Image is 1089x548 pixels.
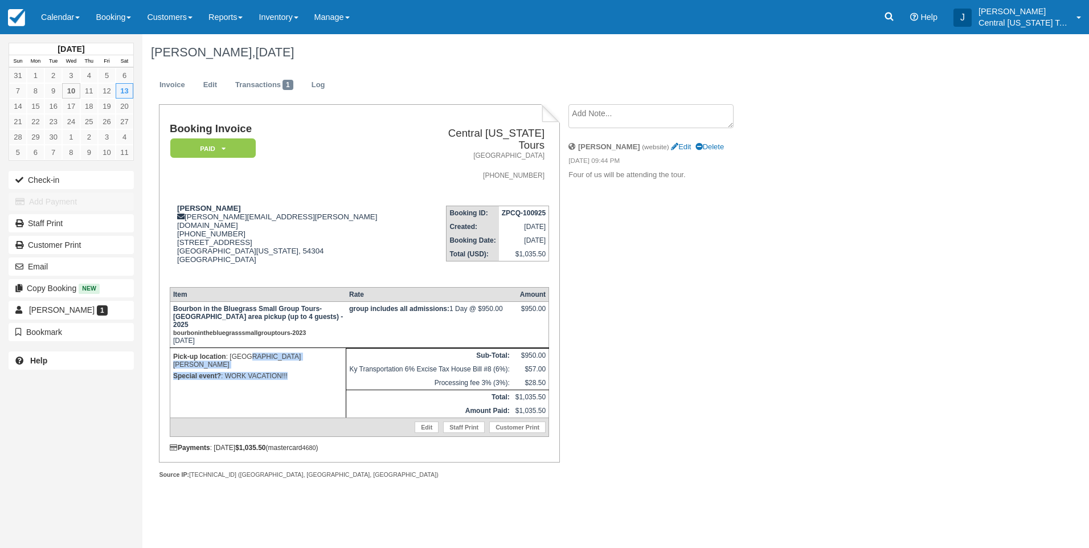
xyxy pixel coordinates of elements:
h1: Booking Invoice [170,123,420,135]
td: $1,035.50 [513,404,549,418]
a: 26 [98,114,116,129]
th: Created: [447,220,499,234]
a: Edit [415,422,439,433]
td: Ky Transportation 6% Excise Tax House Bill #8 (6%): [346,362,513,376]
th: Amount Paid: [346,404,513,418]
strong: [PERSON_NAME] [177,204,241,212]
strong: Source IP: [159,471,189,478]
th: Sub-Total: [346,349,513,363]
b: Help [30,356,47,365]
a: 2 [44,68,62,83]
th: Total: [346,390,513,404]
a: 7 [9,83,27,99]
a: 23 [44,114,62,129]
strong: [DATE] [58,44,84,54]
a: Edit [671,142,691,151]
strong: $1,035.50 [235,444,265,452]
a: 17 [62,99,80,114]
a: 27 [116,114,133,129]
a: 11 [116,145,133,160]
a: 22 [27,114,44,129]
a: 20 [116,99,133,114]
button: Add Payment [9,193,134,211]
td: Processing fee 3% (3%): [346,376,513,390]
th: Fri [98,55,116,68]
a: 31 [9,68,27,83]
td: $57.00 [513,362,549,376]
th: Booking Date: [447,234,499,247]
a: 1 [62,129,80,145]
a: 15 [27,99,44,114]
strong: [PERSON_NAME] [578,142,640,151]
span: [PERSON_NAME] [29,305,95,314]
a: Invoice [151,74,194,96]
i: Help [910,13,918,21]
em: Paid [170,138,256,158]
a: Help [9,351,134,370]
a: 10 [98,145,116,160]
span: Help [920,13,937,22]
a: 21 [9,114,27,129]
th: Sat [116,55,133,68]
th: Sun [9,55,27,68]
small: bourboninthebluegrasssmallgrouptours-2023 [173,329,306,336]
p: Central [US_STATE] Tours [979,17,1070,28]
h1: [PERSON_NAME], [151,46,951,59]
a: 28 [9,129,27,145]
img: checkfront-main-nav-mini-logo.png [8,9,25,26]
a: 12 [98,83,116,99]
a: 1 [27,68,44,83]
div: [PERSON_NAME][EMAIL_ADDRESS][PERSON_NAME][DOMAIN_NAME] [PHONE_NUMBER] [STREET_ADDRESS] [GEOGRAPHI... [170,204,420,278]
em: [DATE] 09:44 PM [568,156,760,169]
div: : [DATE] (mastercard ) [170,444,549,452]
strong: ZPCQ-100925 [502,209,546,217]
strong: Pick-up location [173,353,226,361]
span: [DATE] [255,45,294,59]
a: 3 [98,129,116,145]
td: 1 Day @ $950.00 [346,302,513,348]
strong: group includes all admissions [349,305,449,313]
a: 16 [44,99,62,114]
a: [PERSON_NAME] 1 [9,301,134,319]
div: J [953,9,972,27]
a: 10 [62,83,80,99]
div: [TECHNICAL_ID] ([GEOGRAPHIC_DATA], [GEOGRAPHIC_DATA], [GEOGRAPHIC_DATA]) [159,471,559,479]
a: 8 [27,83,44,99]
button: Email [9,257,134,276]
th: Tue [44,55,62,68]
p: Four of us will be attending the tour. [568,170,760,181]
th: Wed [62,55,80,68]
strong: Payments [170,444,210,452]
a: 19 [98,99,116,114]
button: Copy Booking New [9,279,134,297]
a: 8 [62,145,80,160]
td: $1,035.50 [513,390,549,404]
p: [PERSON_NAME] [979,6,1070,17]
a: 18 [80,99,98,114]
a: Transactions1 [227,74,302,96]
td: $1,035.50 [499,247,549,261]
th: Thu [80,55,98,68]
a: 24 [62,114,80,129]
th: Booking ID: [447,206,499,220]
button: Bookmark [9,323,134,341]
td: [DATE] [499,220,549,234]
a: 30 [44,129,62,145]
a: Staff Print [443,422,485,433]
a: Log [303,74,334,96]
a: Edit [195,74,226,96]
a: Paid [170,138,252,159]
span: 1 [283,80,293,90]
span: New [79,284,100,293]
a: 25 [80,114,98,129]
h2: Central [US_STATE] Tours [424,128,545,151]
a: 4 [116,129,133,145]
strong: Bourbon in the Bluegrass Small Group Tours-[GEOGRAPHIC_DATA] area pickup (up to 4 guests) - 2025 [173,305,343,337]
a: 14 [9,99,27,114]
p: : [GEOGRAPHIC_DATA][PERSON_NAME] [173,351,343,370]
a: 4 [80,68,98,83]
th: Rate [346,288,513,302]
a: 2 [80,129,98,145]
th: Item [170,288,346,302]
a: 7 [44,145,62,160]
